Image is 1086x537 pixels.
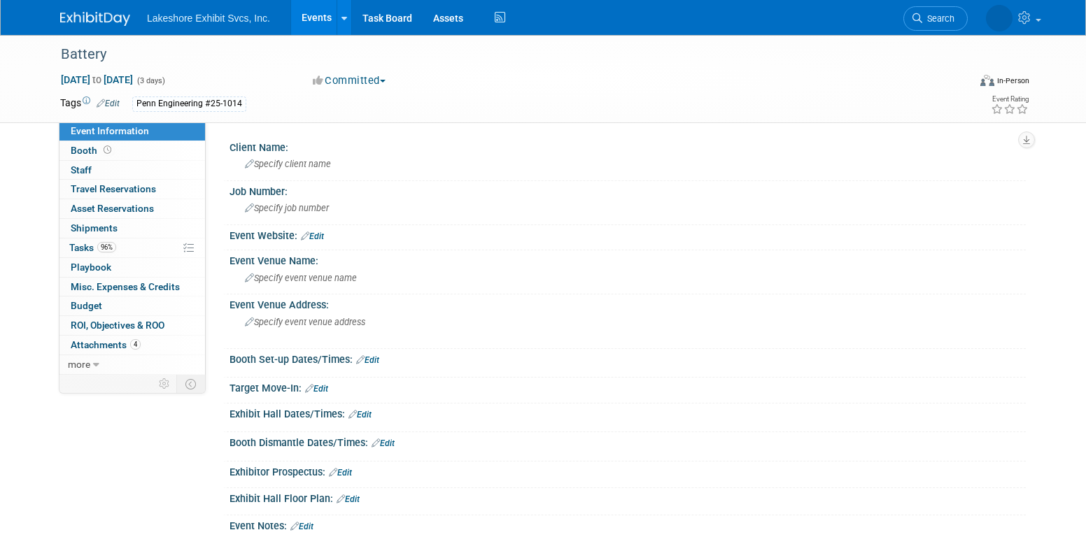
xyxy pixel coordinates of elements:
[97,99,120,108] a: Edit
[59,219,205,238] a: Shipments
[230,137,1026,155] div: Client Name:
[56,42,947,67] div: Battery
[230,349,1026,367] div: Booth Set-up Dates/Times:
[71,300,102,311] span: Budget
[71,125,149,136] span: Event Information
[230,378,1026,396] div: Target Move-In:
[986,5,1013,31] img: MICHELLE MOYA
[136,76,165,85] span: (3 days)
[230,432,1026,450] div: Booth Dismantle Dates/Times:
[922,13,954,24] span: Search
[60,12,130,26] img: ExhibitDay
[60,73,134,86] span: [DATE] [DATE]
[372,438,395,448] a: Edit
[308,73,391,88] button: Committed
[71,222,118,234] span: Shipments
[97,242,116,252] span: 96%
[337,494,360,504] a: Edit
[177,375,206,393] td: Toggle Event Tabs
[71,281,180,292] span: Misc. Expenses & Credits
[245,159,331,169] span: Specify client name
[68,359,90,370] span: more
[59,296,205,315] a: Budget
[59,316,205,335] a: ROI, Objectives & ROO
[290,522,313,531] a: Edit
[153,375,177,393] td: Personalize Event Tab Strip
[329,468,352,478] a: Edit
[301,231,324,241] a: Edit
[59,336,205,355] a: Attachments4
[71,320,164,331] span: ROI, Objectives & ROO
[132,96,246,111] div: Penn Engineering #25-1014
[130,339,141,350] span: 4
[90,74,104,85] span: to
[980,75,994,86] img: Format-Inperson.png
[71,183,156,194] span: Travel Reservations
[991,96,1029,103] div: Event Rating
[996,76,1029,86] div: In-Person
[230,225,1026,243] div: Event Website:
[59,180,205,199] a: Travel Reservations
[245,273,357,283] span: Specify event venue name
[245,203,329,213] span: Specify job number
[101,145,114,155] span: Booth not reserved yet
[230,403,1026,422] div: Exhibit Hall Dates/Times:
[59,122,205,141] a: Event Information
[69,242,116,253] span: Tasks
[59,141,205,160] a: Booth
[59,278,205,296] a: Misc. Expenses & Credits
[356,355,379,365] a: Edit
[885,73,1029,94] div: Event Format
[230,181,1026,199] div: Job Number:
[230,294,1026,312] div: Event Venue Address:
[71,203,154,214] span: Asset Reservations
[71,145,114,156] span: Booth
[59,355,205,374] a: more
[59,199,205,218] a: Asset Reservations
[903,6,968,31] a: Search
[230,515,1026,534] div: Event Notes:
[305,384,328,394] a: Edit
[230,461,1026,480] div: Exhibitor Prospectus:
[230,250,1026,268] div: Event Venue Name:
[245,317,365,327] span: Specify event venue address
[348,410,372,420] a: Edit
[71,164,92,176] span: Staff
[71,339,141,350] span: Attachments
[59,258,205,277] a: Playbook
[71,262,111,273] span: Playbook
[59,238,205,257] a: Tasks96%
[147,13,270,24] span: Lakeshore Exhibit Svcs, Inc.
[230,488,1026,506] div: Exhibit Hall Floor Plan:
[59,161,205,180] a: Staff
[60,96,120,112] td: Tags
